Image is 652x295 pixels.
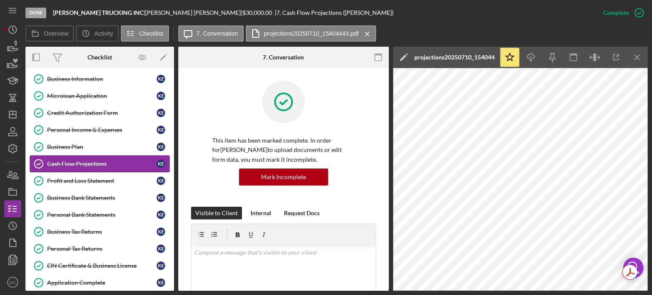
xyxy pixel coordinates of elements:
[212,136,355,164] p: This item has been marked complete. In order for [PERSON_NAME] to upload documents or edit form d...
[30,274,170,291] a: Application CompleteKE
[263,54,304,61] div: 7. Conversation
[47,143,157,150] div: Business Plan
[94,30,113,37] label: Activity
[30,189,170,206] a: Business Bank StatementsKE
[47,110,157,116] div: Credit Authorization Form
[139,30,163,37] label: Checklist
[157,211,165,219] div: K E
[47,177,157,184] div: Profit and Loss Statement
[157,261,165,270] div: K E
[47,160,157,167] div: Cash Flow Projections
[47,126,157,133] div: Personal Income & Expenses
[157,109,165,117] div: K E
[157,278,165,287] div: K E
[53,9,145,16] div: |
[195,207,238,219] div: Visible to Client
[30,104,170,121] a: Credit Authorization FormKE
[25,25,74,42] button: Overview
[30,240,170,257] a: Personal Tax ReturnsKE
[157,92,165,100] div: K E
[242,9,275,16] div: $30,000.00
[157,228,165,236] div: K E
[595,4,648,21] button: Complete
[280,207,324,219] button: Request Docs
[275,9,393,16] div: | 7. Cash Flow Projections ([PERSON_NAME])
[157,160,165,168] div: K E
[47,194,157,201] div: Business Bank Statements
[239,169,328,185] button: Mark Incomplete
[623,258,644,278] div: Open Intercom Messenger
[44,30,68,37] label: Overview
[121,25,169,42] button: Checklist
[414,54,495,61] div: projections20250710_15404443.pdf
[47,76,157,82] div: Business Information
[47,245,157,252] div: Personal Tax Returns
[30,70,170,87] a: Business InformationKE
[30,155,170,172] a: Cash Flow ProjectionsKE
[157,126,165,134] div: K E
[47,93,157,99] div: Microloan Application
[30,87,170,104] a: Microloan ApplicationKE
[30,223,170,240] a: Business Tax ReturnsKE
[4,274,21,291] button: DC
[157,177,165,185] div: K E
[178,25,244,42] button: 7. Conversation
[157,244,165,253] div: K E
[53,9,143,16] b: [PERSON_NAME] TRUCKING INC
[157,194,165,202] div: K E
[284,207,320,219] div: Request Docs
[47,262,157,269] div: EIN Certificate & Business License
[197,30,238,37] label: 7. Conversation
[261,169,306,185] div: Mark Incomplete
[10,280,16,285] text: DC
[157,143,165,151] div: K E
[47,228,157,235] div: Business Tax Returns
[603,4,629,21] div: Complete
[30,172,170,189] a: Profit and Loss StatementKE
[30,138,170,155] a: Business PlanKE
[47,211,157,218] div: Personal Bank Statements
[145,9,242,16] div: [PERSON_NAME] [PERSON_NAME] |
[76,25,118,42] button: Activity
[250,207,271,219] div: Internal
[30,121,170,138] a: Personal Income & ExpensesKE
[246,25,376,42] button: projections20250710_15404443.pdf
[191,207,242,219] button: Visible to Client
[47,279,157,286] div: Application Complete
[246,207,275,219] button: Internal
[157,75,165,83] div: K E
[264,30,359,37] label: projections20250710_15404443.pdf
[25,8,46,18] div: Done
[30,206,170,223] a: Personal Bank StatementsKE
[30,257,170,274] a: EIN Certificate & Business LicenseKE
[87,54,112,61] div: Checklist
